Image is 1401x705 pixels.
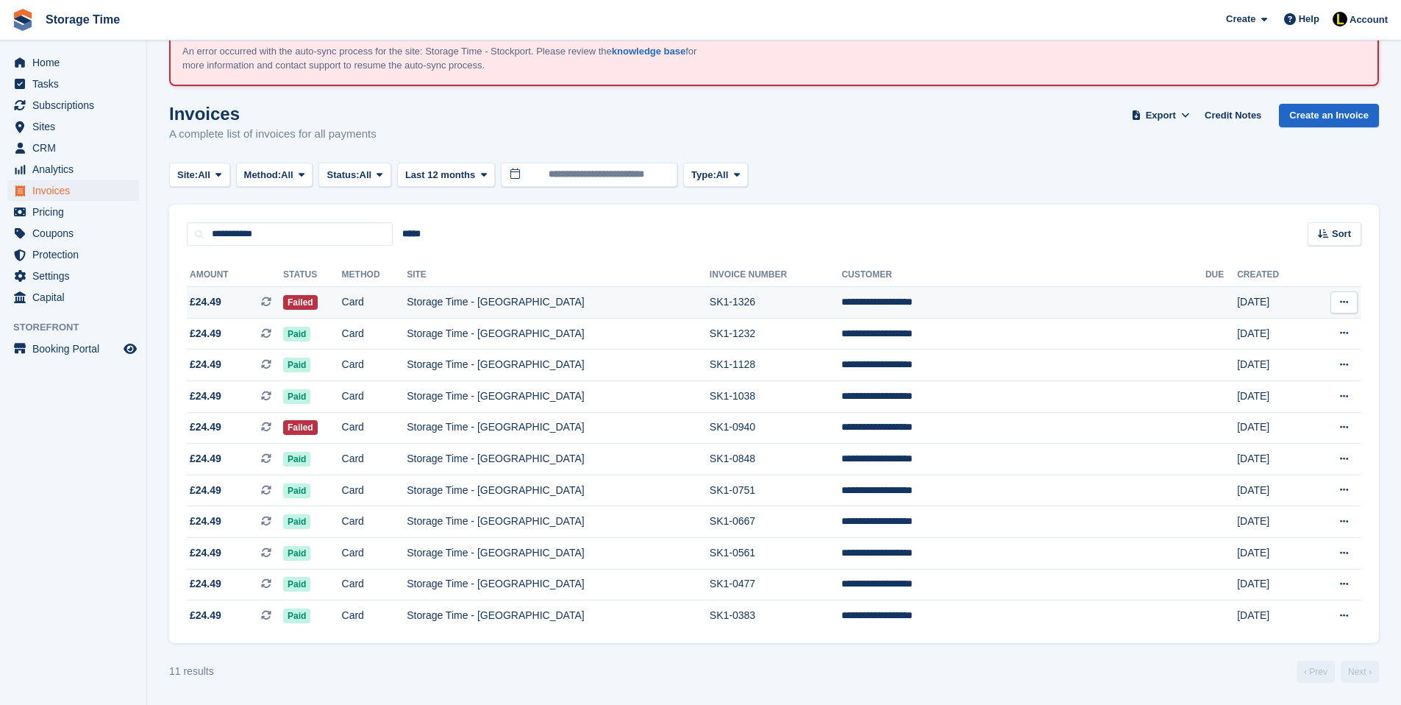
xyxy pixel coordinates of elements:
span: £24.49 [190,294,221,310]
a: Previous [1297,661,1335,683]
a: menu [7,266,139,286]
span: Failed [283,295,318,310]
td: SK1-0667 [710,506,842,538]
td: Storage Time - [GEOGRAPHIC_DATA] [407,350,710,381]
td: Card [342,537,407,569]
a: menu [7,202,139,222]
span: Settings [32,266,121,286]
span: Create [1226,12,1255,26]
span: £24.49 [190,357,221,372]
td: [DATE] [1237,601,1308,631]
span: Coupons [32,223,121,244]
span: Site: [177,168,198,183]
button: Export [1128,104,1193,128]
button: Status: All [318,163,391,187]
th: Amount [187,263,283,287]
th: Status [283,263,342,287]
span: All [716,168,729,183]
nav: Page [1294,661,1382,683]
td: [DATE] [1237,444,1308,475]
a: Create an Invoice [1279,104,1379,128]
td: Storage Time - [GEOGRAPHIC_DATA] [407,569,710,601]
button: Site: All [169,163,230,187]
span: All [281,168,293,183]
td: SK1-1326 [710,287,842,319]
a: menu [7,159,139,180]
td: SK1-0561 [710,537,842,569]
span: Sites [32,116,121,137]
td: SK1-0940 [710,412,842,444]
span: £24.49 [190,576,221,592]
a: Credit Notes [1199,104,1267,128]
td: [DATE] [1237,506,1308,538]
a: knowledge base [612,46,685,57]
a: Preview store [121,340,139,358]
td: Card [342,287,407,319]
a: menu [7,116,139,137]
td: Storage Time - [GEOGRAPHIC_DATA] [407,444,710,475]
span: £24.49 [190,514,221,529]
td: SK1-1232 [710,318,842,350]
th: Site [407,263,710,287]
span: Booking Portal [32,339,121,359]
th: Due [1205,263,1237,287]
p: A complete list of invoices for all payments [169,126,377,143]
td: Storage Time - [GEOGRAPHIC_DATA] [407,380,710,412]
td: [DATE] [1237,287,1308,319]
td: Card [342,506,407,538]
span: Invoices [32,180,121,201]
th: Method [342,263,407,287]
td: Card [342,569,407,601]
span: Paid [283,452,310,467]
td: Storage Time - [GEOGRAPHIC_DATA] [407,537,710,569]
td: Storage Time - [GEOGRAPHIC_DATA] [407,506,710,538]
p: An error occurred with the auto-sync process for the site: Storage Time - Stockport. Please revie... [182,44,697,73]
span: Analytics [32,159,121,180]
a: menu [7,223,139,244]
td: Storage Time - [GEOGRAPHIC_DATA] [407,287,710,319]
span: All [198,168,210,183]
td: Card [342,601,407,631]
a: menu [7,52,139,73]
span: Tasks [32,74,121,94]
span: Method: [244,168,282,183]
span: Status: [327,168,359,183]
span: Paid [283,514,310,529]
span: £24.49 [190,419,221,435]
h1: Invoices [169,104,377,124]
span: £24.49 [190,326,221,341]
td: SK1-1038 [710,380,842,412]
span: £24.49 [190,545,221,561]
button: Last 12 months [397,163,495,187]
td: Card [342,350,407,381]
button: Type: All [683,163,748,187]
a: menu [7,95,139,116]
span: Subscriptions [32,95,121,116]
td: Card [342,444,407,475]
span: Paid [283,358,310,372]
span: Protection [32,244,121,265]
img: Laaibah Sarwar [1333,12,1347,26]
th: Created [1237,263,1308,287]
td: Card [342,380,407,412]
span: Export [1146,108,1176,123]
button: Method: All [236,163,313,187]
span: £24.49 [190,483,221,498]
td: [DATE] [1237,350,1308,381]
span: All [360,168,372,183]
span: £24.49 [190,389,221,404]
td: SK1-0383 [710,601,842,631]
td: SK1-0477 [710,569,842,601]
a: menu [7,138,139,158]
a: menu [7,287,139,308]
span: Home [32,52,121,73]
span: Help [1299,12,1319,26]
td: [DATE] [1237,537,1308,569]
span: CRM [32,138,121,158]
td: SK1-0751 [710,475,842,506]
span: Paid [283,483,310,498]
td: Storage Time - [GEOGRAPHIC_DATA] [407,318,710,350]
td: [DATE] [1237,569,1308,601]
span: £24.49 [190,451,221,467]
span: Paid [283,389,310,404]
